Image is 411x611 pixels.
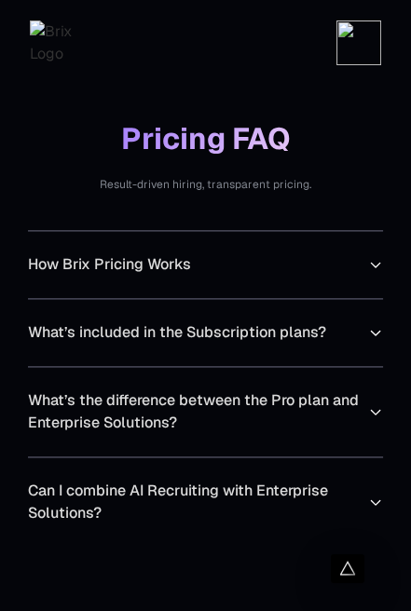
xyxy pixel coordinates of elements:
span: How Brix Pricing Works [28,253,191,276]
img: Brix Logo [30,20,76,65]
button: What’s the difference between the Pro plan and Enterprise Solutions? [28,367,383,456]
span: Can I combine AI Recruiting with Enterprise Solutions? [28,480,368,524]
div: Result-driven hiring, transparent pricing. [28,176,383,193]
button: Can I combine AI Recruiting with Enterprise Solutions? [28,457,383,547]
span: What’s the difference between the Pro plan and Enterprise Solutions? [28,389,368,434]
button: What’s included in the Subscription plans? [28,299,383,366]
span: What’s included in the Subscription plans? [28,321,326,344]
div: Pricing FAQ [28,124,383,154]
button: How Brix Pricing Works [28,231,383,298]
